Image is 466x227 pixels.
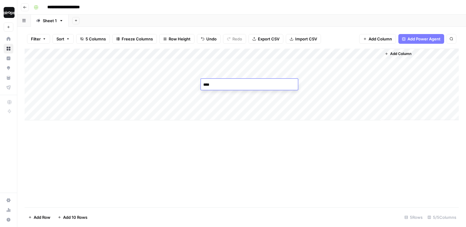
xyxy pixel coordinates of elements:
button: 5 Columns [76,34,110,44]
span: Add 10 Rows [63,214,87,220]
button: Add Column [359,34,396,44]
span: Redo [232,36,242,42]
button: Sort [52,34,74,44]
span: Add Column [369,36,392,42]
button: Filter [27,34,50,44]
span: Import CSV [295,36,317,42]
div: 5 Rows [402,212,425,222]
button: Freeze Columns [112,34,157,44]
button: Redo [223,34,246,44]
button: Row Height [159,34,194,44]
button: Import CSV [286,34,321,44]
span: Filter [31,36,41,42]
div: Sheet 1 [43,18,57,24]
a: Flightpath [4,83,13,92]
span: Sort [56,36,64,42]
button: Add Power Agent [398,34,444,44]
div: 5/5 Columns [425,212,459,222]
button: Undo [197,34,221,44]
span: Add Power Agent [407,36,441,42]
button: Add 10 Rows [54,212,91,222]
a: Browse [4,44,13,53]
span: Row Height [169,36,191,42]
span: Add Column [390,51,411,57]
a: Usage [4,205,13,215]
button: Export CSV [248,34,283,44]
button: Workspace: Dille-Sandbox [4,5,13,20]
a: Your Data [4,73,13,83]
a: Sheet 1 [31,15,69,27]
span: Freeze Columns [122,36,153,42]
a: Home [4,34,13,44]
button: Add Column [382,50,414,58]
span: Add Row [34,214,50,220]
a: Opportunities [4,63,13,73]
a: Insights [4,53,13,63]
a: Settings [4,195,13,205]
span: Export CSV [258,36,279,42]
span: Undo [206,36,217,42]
img: Dille-Sandbox Logo [4,7,15,18]
button: Help + Support [4,215,13,225]
button: Add Row [25,212,54,222]
span: 5 Columns [86,36,106,42]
